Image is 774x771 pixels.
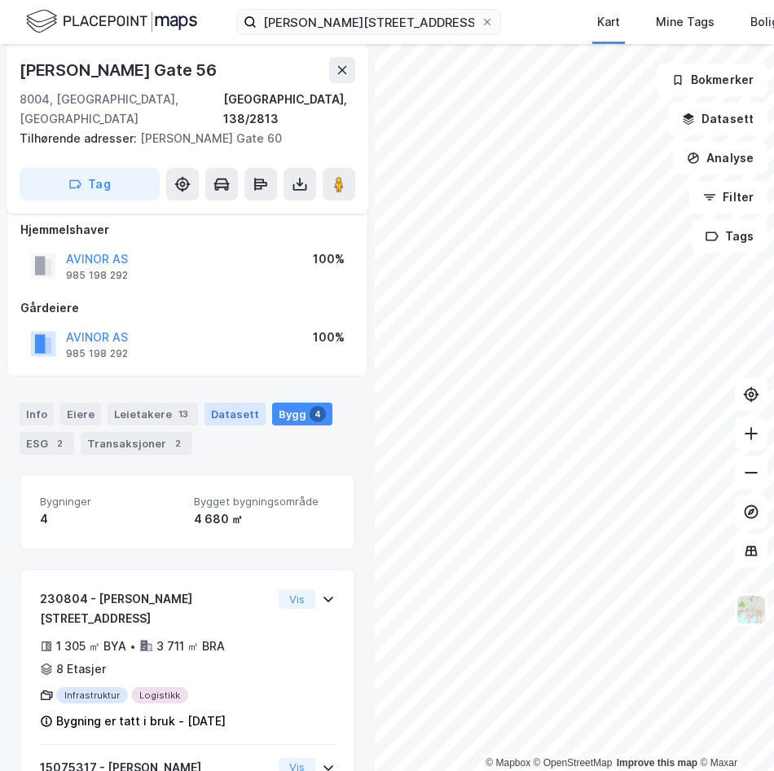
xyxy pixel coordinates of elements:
div: 8 Etasjer [56,659,106,679]
div: Bygg [272,403,332,425]
div: [PERSON_NAME] Gate 60 [20,129,342,148]
div: 100% [313,249,345,269]
div: Gårdeiere [20,298,354,318]
div: Leietakere [108,403,198,425]
div: 985 198 292 [66,269,128,282]
div: 985 198 292 [66,347,128,360]
div: Kart [597,12,620,32]
img: Z [736,594,767,625]
div: [GEOGRAPHIC_DATA], 138/2813 [223,90,355,129]
div: 13 [175,406,191,422]
div: Hjemmelshaver [20,220,354,240]
input: Søk på adresse, matrikkel, gårdeiere, leietakere eller personer [257,10,481,34]
button: Bokmerker [657,64,767,96]
button: Vis [279,589,315,609]
button: Tags [692,220,767,253]
div: 1 305 ㎡ BYA [56,637,126,656]
div: Bygning er tatt i bruk - [DATE] [56,712,226,731]
div: [PERSON_NAME] Gate 56 [20,57,220,83]
a: OpenStreetMap [534,757,613,769]
div: Kontrollprogram for chat [693,693,774,771]
a: Improve this map [617,757,697,769]
div: 3 711 ㎡ BRA [156,637,225,656]
div: 4 [310,406,326,422]
div: Info [20,403,54,425]
div: 2 [169,435,186,452]
a: Mapbox [486,757,530,769]
div: ESG [20,432,74,455]
div: 100% [313,328,345,347]
button: Tag [20,168,160,200]
button: Datasett [668,103,767,135]
div: Datasett [204,403,266,425]
div: 8004, [GEOGRAPHIC_DATA], [GEOGRAPHIC_DATA] [20,90,223,129]
span: Bygget bygningsområde [194,495,335,509]
div: • [130,640,136,653]
div: 230804 - [PERSON_NAME][STREET_ADDRESS] [40,589,272,628]
div: Mine Tags [656,12,715,32]
div: Eiere [60,403,101,425]
button: Analyse [673,142,767,174]
div: Transaksjoner [81,432,192,455]
button: Filter [689,181,767,214]
img: logo.f888ab2527a4732fd821a326f86c7f29.svg [26,7,197,36]
div: 2 [51,435,68,452]
span: Tilhørende adresser: [20,131,140,145]
div: 4 680 ㎡ [194,509,335,529]
div: 4 [40,509,181,529]
iframe: Chat Widget [693,693,774,771]
span: Bygninger [40,495,181,509]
